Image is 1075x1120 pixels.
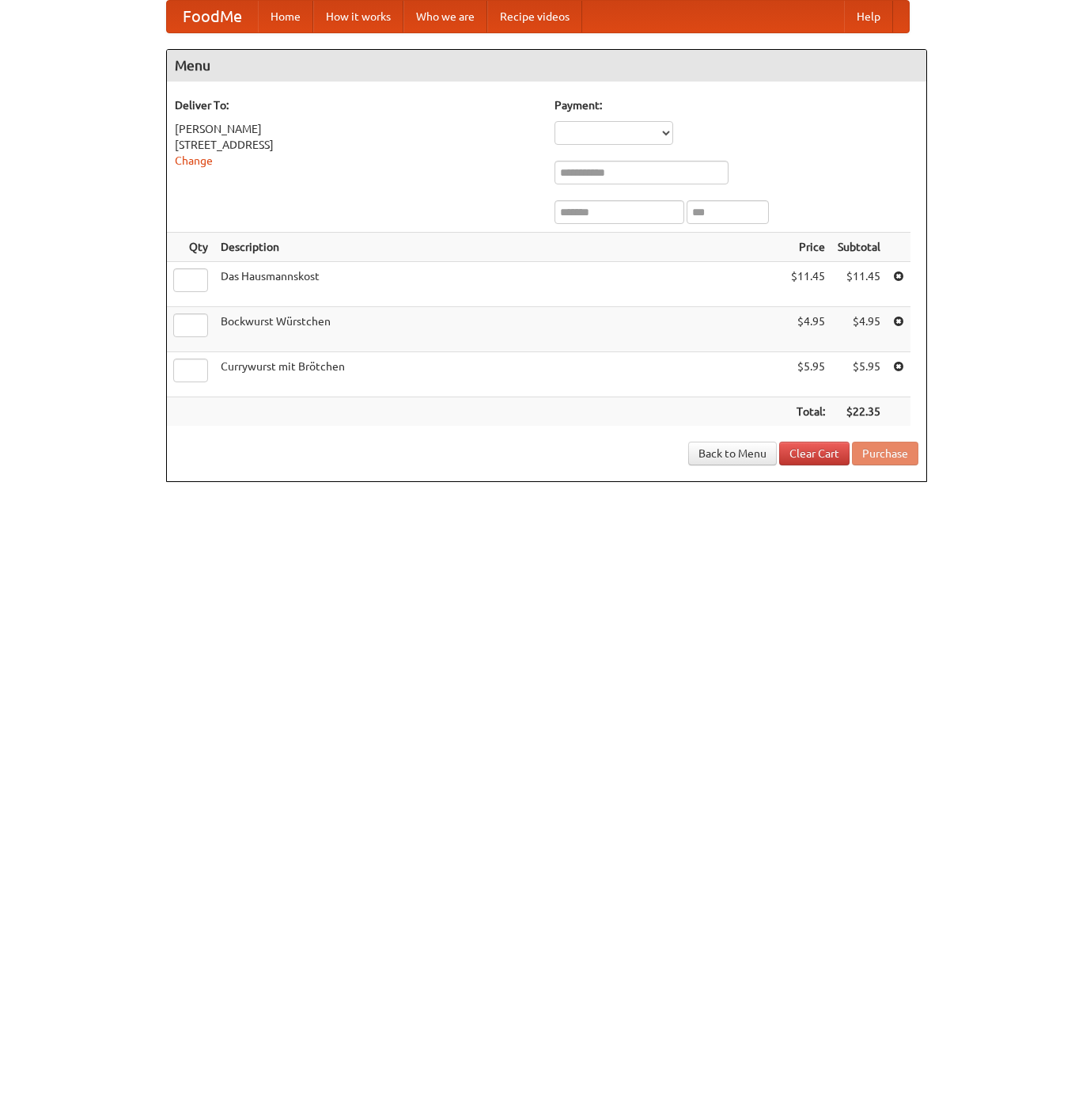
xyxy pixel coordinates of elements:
[175,97,539,113] h5: Deliver To:
[403,1,487,32] a: Who we are
[831,233,887,262] th: Subtotal
[167,1,258,32] a: FoodMe
[175,121,539,137] div: [PERSON_NAME]
[175,137,539,153] div: [STREET_ADDRESS]
[785,307,831,352] td: $4.95
[844,1,893,32] a: Help
[487,1,582,32] a: Recipe videos
[831,397,887,427] th: $22.35
[785,262,831,307] td: $11.45
[688,442,777,465] a: Back to Menu
[555,97,918,113] h5: Payment:
[313,1,403,32] a: How it works
[214,307,785,352] td: Bockwurst Würstchen
[831,352,887,397] td: $5.95
[258,1,313,32] a: Home
[167,50,926,82] h4: Menu
[831,262,887,307] td: $11.45
[785,352,831,397] td: $5.95
[852,442,918,465] button: Purchase
[214,233,785,262] th: Description
[214,352,785,397] td: Currywurst mit Brötchen
[785,397,831,427] th: Total:
[831,307,887,352] td: $4.95
[167,233,214,262] th: Qty
[785,233,831,262] th: Price
[779,442,850,465] a: Clear Cart
[214,262,785,307] td: Das Hausmannskost
[175,154,213,167] a: Change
